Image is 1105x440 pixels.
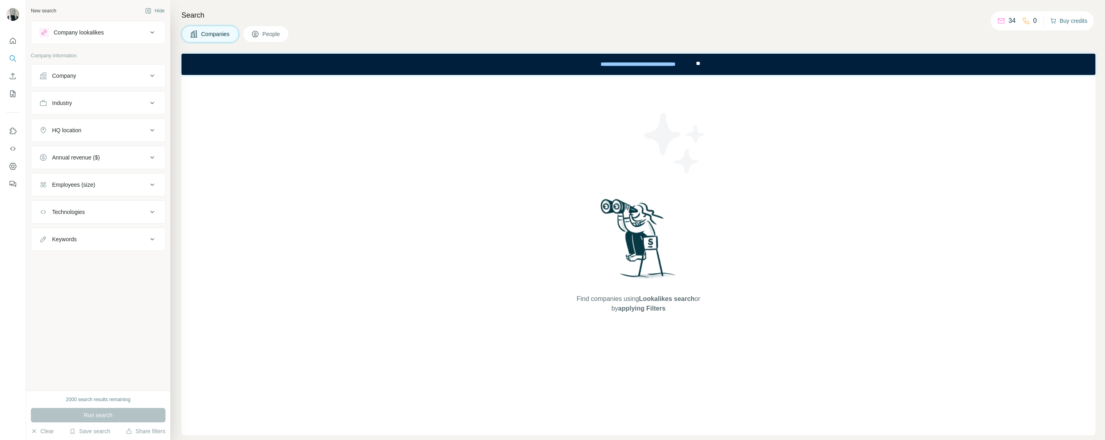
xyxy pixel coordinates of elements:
[52,153,100,161] div: Annual revenue ($)
[6,87,19,101] button: My lists
[139,5,170,17] button: Hide
[126,427,165,435] button: Share filters
[31,7,56,14] div: New search
[52,181,95,189] div: Employees (size)
[31,23,165,42] button: Company lookalikes
[6,34,19,48] button: Quick start
[52,126,81,134] div: HQ location
[1008,16,1016,26] p: 34
[31,121,165,140] button: HQ location
[6,8,19,21] img: Avatar
[31,52,165,59] p: Company information
[6,159,19,174] button: Dashboard
[181,10,1095,21] h4: Search
[31,66,165,85] button: Company
[6,69,19,83] button: Enrich CSV
[31,175,165,194] button: Employees (size)
[597,197,680,286] img: Surfe Illustration - Woman searching with binoculars
[6,177,19,191] button: Feedback
[52,99,72,107] div: Industry
[54,28,104,36] div: Company lookalikes
[1033,16,1037,26] p: 0
[31,93,165,113] button: Industry
[574,294,702,313] span: Find companies using or by
[201,30,230,38] span: Companies
[52,208,85,216] div: Technologies
[6,124,19,138] button: Use Surfe on LinkedIn
[31,427,54,435] button: Clear
[66,396,131,403] div: 2000 search results remaining
[1050,15,1087,26] button: Buy credits
[31,148,165,167] button: Annual revenue ($)
[52,72,76,80] div: Company
[618,305,665,312] span: applying Filters
[6,51,19,66] button: Search
[69,427,110,435] button: Save search
[639,107,711,179] img: Surfe Illustration - Stars
[181,54,1095,75] iframe: Banner
[6,141,19,156] button: Use Surfe API
[31,230,165,249] button: Keywords
[31,202,165,222] button: Technologies
[262,30,281,38] span: People
[639,295,695,302] span: Lookalikes search
[52,235,77,243] div: Keywords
